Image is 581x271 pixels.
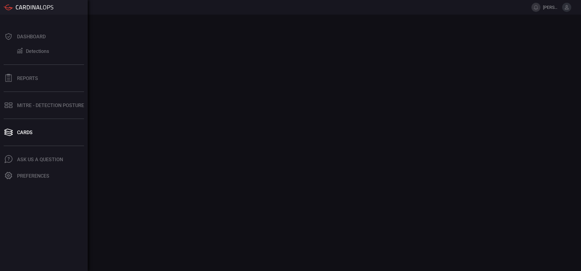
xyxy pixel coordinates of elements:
div: Cards [17,130,33,135]
div: Preferences [17,173,49,179]
div: Ask Us A Question [17,157,63,162]
div: Dashboard [17,34,46,40]
div: MITRE - Detection Posture [17,102,84,108]
div: Detections [26,48,49,54]
div: Reports [17,75,38,81]
span: [PERSON_NAME].[PERSON_NAME] [543,5,560,10]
